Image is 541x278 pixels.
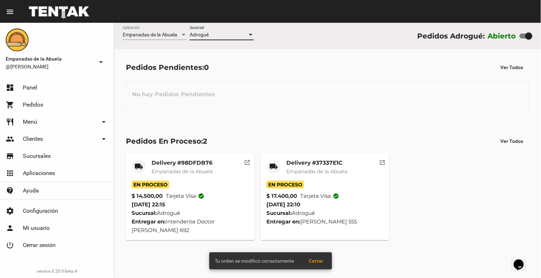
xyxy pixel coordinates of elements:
[266,181,304,189] span: En Proceso
[6,268,108,275] div: version 0.20.0-beta.4
[132,217,249,235] div: Intendente Doctor [PERSON_NAME] 692
[6,55,94,63] span: Empanadas de la Abuela
[97,58,105,66] mat-icon: arrow_drop_down
[132,218,165,225] strong: Entregar en:
[309,258,323,264] span: Cerrar
[6,135,14,143] mat-icon: people
[6,224,14,232] mat-icon: person
[23,153,51,160] span: Sucursales
[488,30,516,42] label: Abierto
[99,118,108,126] mat-icon: arrow_drop_down
[266,201,300,208] span: [DATE] 22:10
[6,152,14,160] mat-icon: store
[126,135,207,147] div: Pedidos En Proceso:
[23,187,39,194] span: Ayuda
[379,158,386,165] mat-icon: open_in_new
[6,7,14,16] mat-icon: menu
[266,210,292,216] strong: Sucursal:
[23,84,37,91] span: Panel
[6,83,14,92] mat-icon: dashboard
[126,84,221,105] h3: No hay Pedidos Pendientes
[244,158,251,165] mat-icon: open_in_new
[266,192,297,200] strong: $ 17.400,00
[23,242,56,249] span: Cerrar sesión
[266,217,384,226] div: [PERSON_NAME] 555
[269,162,278,171] mat-icon: local_shipping
[23,207,58,215] span: Configuración
[6,118,14,126] mat-icon: restaurant
[198,193,205,199] mat-icon: check_circle
[6,29,29,51] img: f0136945-ed32-4f7c-91e3-a375bc4bb2c5.png
[23,170,55,177] span: Aplicaciones
[132,181,169,189] span: En Proceso
[23,225,50,232] span: Mi usuario
[166,192,205,200] span: Tarjeta visa
[266,218,300,225] strong: Entregar en:
[303,254,329,267] button: Cerrar
[23,135,43,143] span: Clientes
[23,118,37,125] span: Menú
[417,30,485,42] div: Pedidos Adrogué:
[266,209,384,217] div: Adrogué
[204,63,209,72] span: 0
[6,186,14,195] mat-icon: contact_support
[495,61,529,74] button: Ver Todos
[6,101,14,109] mat-icon: shopping_cart
[126,62,209,73] div: Pedidos Pendientes:
[501,138,524,144] span: Ver Todos
[511,249,534,271] iframe: chat widget
[6,63,94,70] span: @[PERSON_NAME]
[132,192,163,200] strong: $ 14.500,00
[190,32,209,37] span: Adrogué
[495,135,529,148] button: Ver Todos
[152,159,213,166] mat-card-title: Delivery #98DFDB76
[6,207,14,215] mat-icon: settings
[6,169,14,177] mat-icon: apps
[501,65,524,70] span: Ver Todos
[132,210,157,216] strong: Sucursal:
[286,168,347,175] span: Empanadas de la Abuela
[132,209,249,217] div: Adrogué
[152,168,213,175] span: Empanadas de la Abuela
[134,162,143,171] mat-icon: local_shipping
[286,159,347,166] mat-card-title: Delivery #37337E1C
[132,201,165,208] span: [DATE] 22:15
[300,192,339,200] span: Tarjeta visa
[6,241,14,249] mat-icon: power_settings_new
[123,32,177,37] span: Empanadas de la Abuela
[333,193,339,199] mat-icon: check_circle
[215,257,294,264] span: Tu orden se modificó correctamente
[203,137,207,145] span: 2
[23,101,43,108] span: Pedidos
[99,135,108,143] mat-icon: arrow_drop_down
